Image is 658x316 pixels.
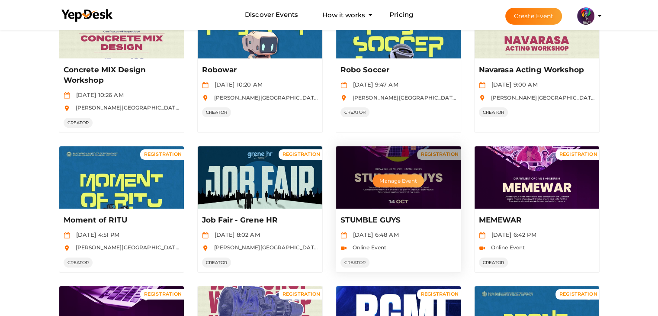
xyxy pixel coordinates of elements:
span: CREATOR [479,107,508,117]
span: [PERSON_NAME][GEOGRAPHIC_DATA], [GEOGRAPHIC_DATA], [GEOGRAPHIC_DATA], [GEOGRAPHIC_DATA], [GEOGRAP... [71,104,430,111]
a: Pricing [389,7,413,23]
p: Robowar [202,65,316,75]
span: [PERSON_NAME][GEOGRAPHIC_DATA], [GEOGRAPHIC_DATA], [GEOGRAPHIC_DATA], [GEOGRAPHIC_DATA], [GEOGRAP... [71,244,430,251]
p: Navarasa Acting Workshop [479,65,593,75]
span: CREATOR [202,258,231,268]
span: CREATOR [479,258,508,268]
p: MEMEWAR [479,215,593,226]
p: Moment of RITU [64,215,177,226]
img: location.svg [64,105,70,112]
img: calendar.svg [202,82,209,88]
span: [DATE] 9:47 AM [349,81,398,88]
p: Job Fair - Grene HR [202,215,316,226]
img: calendar.svg [479,82,485,88]
span: Online Event [348,244,387,251]
img: calendar.svg [64,232,70,239]
img: location.svg [202,95,209,101]
img: calendar.svg [64,92,70,99]
img: calendar.svg [202,232,209,239]
span: [PERSON_NAME][GEOGRAPHIC_DATA], [GEOGRAPHIC_DATA], [GEOGRAPHIC_DATA], [GEOGRAPHIC_DATA], [GEOGRAP... [210,244,568,251]
span: [DATE] 10:26 AM [72,91,124,98]
span: CREATOR [340,107,370,117]
span: CREATOR [340,258,370,268]
img: video-icon.svg [479,245,485,252]
a: Discover Events [245,7,298,23]
span: CREATOR [64,258,93,268]
p: STUMBLE GUYS [340,215,454,226]
span: [DATE] 6:48 AM [349,231,399,238]
span: [DATE] 10:20 AM [210,81,263,88]
p: Robo Soccer [340,65,454,75]
img: calendar.svg [340,82,347,88]
span: Online Event [487,244,525,251]
span: [DATE] 4:51 PM [72,231,120,238]
img: location.svg [64,245,70,252]
span: [PERSON_NAME][GEOGRAPHIC_DATA], [GEOGRAPHIC_DATA], [GEOGRAPHIC_DATA], [GEOGRAPHIC_DATA], [GEOGRAP... [210,94,568,101]
span: [DATE] 8:02 AM [210,231,260,238]
img: video-icon.svg [340,245,347,252]
span: CREATOR [202,107,231,117]
img: calendar.svg [340,232,347,239]
img: location.svg [340,95,347,101]
button: How it works [320,7,368,23]
img: location.svg [479,95,485,101]
span: [DATE] 6:42 PM [487,231,536,238]
button: Create Event [505,8,562,25]
p: Concrete MIX Design Workshop [64,65,177,86]
span: [DATE] 9:00 AM [487,81,538,88]
img: 5BK8ZL5P_small.png [577,7,594,25]
button: Manage Event [372,174,424,187]
img: calendar.svg [479,232,485,239]
img: location.svg [202,245,209,252]
span: CREATOR [64,118,93,128]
